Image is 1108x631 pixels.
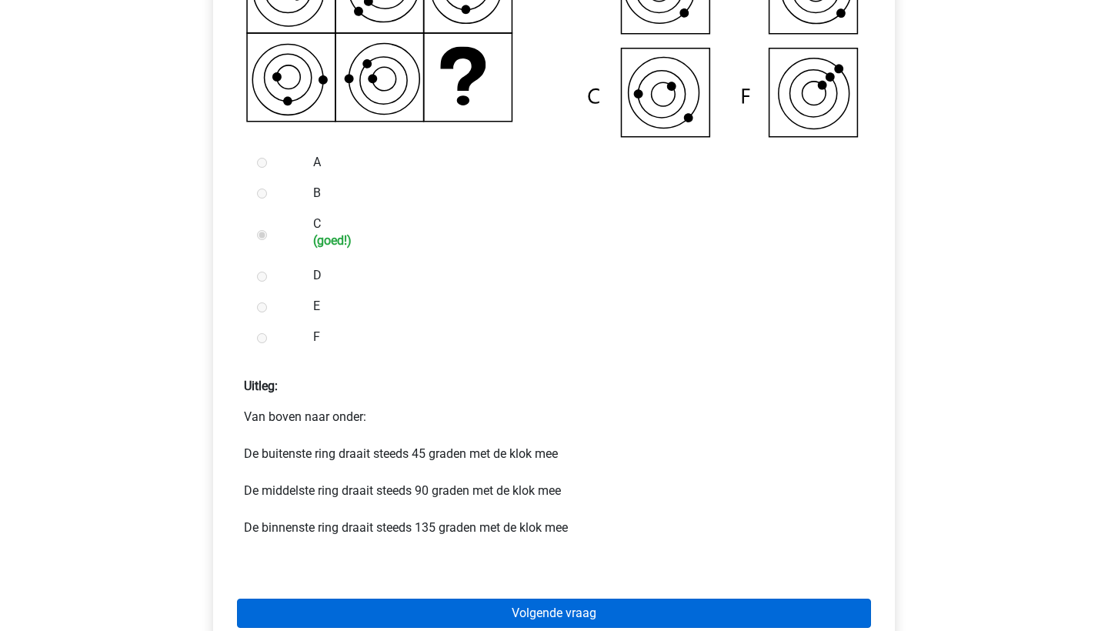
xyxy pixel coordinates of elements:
label: E [313,297,846,315]
label: D [313,266,846,285]
label: F [313,328,846,346]
a: Volgende vraag [237,599,871,628]
label: B [313,184,846,202]
label: C [313,215,846,248]
strong: Uitleg: [244,379,278,393]
p: Van boven naar onder: De buitenste ring draait steeds 45 graden met de klok mee De middelste ring... [244,408,864,556]
label: A [313,153,846,172]
h6: (goed!) [313,233,846,248]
